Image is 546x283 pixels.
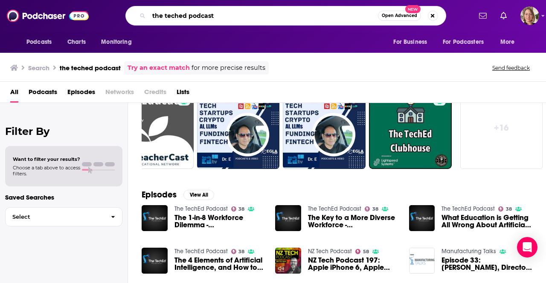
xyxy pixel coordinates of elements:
[174,205,228,212] a: The TechEd Podcast
[275,205,301,231] img: The Key to a More Diverse Workforce - Matt Kirchner, Host of The TechEd Podcast
[363,250,369,254] span: 58
[95,34,142,50] button: open menu
[101,36,131,48] span: Monitoring
[125,6,446,26] div: Search podcasts, credits, & more...
[192,63,265,73] span: for more precise results
[231,206,245,212] a: 38
[10,85,18,103] a: All
[498,206,512,212] a: 38
[238,250,244,254] span: 38
[355,249,369,254] a: 58
[497,9,510,23] a: Show notifications dropdown
[13,156,80,162] span: Want to filter your results?
[441,205,495,212] a: The TechEd Podcast
[231,249,245,254] a: 38
[62,34,91,50] a: Charts
[382,14,417,18] span: Open Advanced
[405,5,421,13] span: New
[308,205,361,212] a: The TechEd Podcast
[6,214,104,220] span: Select
[60,64,121,72] h3: the teched podcast
[443,36,484,48] span: For Podcasters
[275,248,301,274] img: NZ Tech Podcast 197: Apple iPhone 6, Apple Pay, Apple Watch, TechEd, Logitech Video Conferencing,...
[20,34,63,50] button: open menu
[437,34,496,50] button: open menu
[142,189,214,200] a: EpisodesView All
[183,190,214,200] button: View All
[520,6,539,25] span: Logged in as AriFortierPr
[441,257,532,271] span: Episode 33: [PERSON_NAME], Director of Marketing at LAB Midwest and Producer of the TechEd Podcast
[5,125,122,137] h2: Filter By
[308,257,399,271] a: NZ Tech Podcast 197: Apple iPhone 6, Apple Pay, Apple Watch, TechEd, Logitech Video Conferencing,...
[365,206,378,212] a: 38
[144,85,166,103] span: Credits
[177,85,189,103] a: Lists
[174,257,265,271] a: The 4 Elements of Artificial Intelligence, and How to Teach Them - Matt Kirchner, Host of The Tec...
[28,64,49,72] h3: Search
[441,214,532,229] span: What Education is Getting All Wrong About Artificial Intelligence - [PERSON_NAME], Host of The Te...
[174,214,265,229] a: The 1-in-8 Workforce Dilemma - Matt Kirchner, Host of The TechEd Podcast
[105,85,134,103] span: Networks
[67,36,86,48] span: Charts
[142,189,177,200] h2: Episodes
[520,6,539,25] img: User Profile
[372,207,378,211] span: 38
[5,193,122,201] p: Saved Searches
[174,214,265,229] span: The 1-in-8 Workforce Dilemma - [PERSON_NAME], Host of The TechEd Podcast
[67,85,95,103] a: Episodes
[494,34,526,50] button: open menu
[506,207,512,211] span: 38
[7,8,89,24] img: Podchaser - Follow, Share and Rate Podcasts
[174,257,265,271] span: The 4 Elements of Artificial Intelligence, and How to Teach Them - [PERSON_NAME], Host of The Tec...
[5,207,122,226] button: Select
[460,86,543,169] a: +16
[308,214,399,229] a: The Key to a More Diverse Workforce - Matt Kirchner, Host of The TechEd Podcast
[142,205,168,231] img: The 1-in-8 Workforce Dilemma - Matt Kirchner, Host of The TechEd Podcast
[142,248,168,274] img: The 4 Elements of Artificial Intelligence, and How to Teach Them - Matt Kirchner, Host of The Tec...
[393,36,427,48] span: For Business
[238,207,244,211] span: 38
[369,86,452,169] a: 20
[308,214,399,229] span: The Key to a More Diverse Workforce - [PERSON_NAME], Host of The TechEd Podcast
[441,214,532,229] a: What Education is Getting All Wrong About Artificial Intelligence - Matt Kirchner, Host of The Te...
[441,257,532,271] a: Episode 33: Melissa Martin, Director of Marketing at LAB Midwest and Producer of the TechEd Podcast
[517,237,537,257] div: Open Intercom Messenger
[174,248,228,255] a: The TechEd Podcast
[500,36,515,48] span: More
[476,9,490,23] a: Show notifications dropdown
[26,36,52,48] span: Podcasts
[378,11,421,21] button: Open AdvancedNew
[13,165,80,177] span: Choose a tab above to access filters.
[520,6,539,25] button: Show profile menu
[29,85,57,103] a: Podcasts
[149,9,378,23] input: Search podcasts, credits, & more...
[308,248,352,255] a: NZ Tech Podcast
[387,34,438,50] button: open menu
[409,248,435,274] img: Episode 33: Melissa Martin, Director of Marketing at LAB Midwest and Producer of the TechEd Podcast
[128,63,190,73] a: Try an exact match
[409,205,435,231] img: What Education is Getting All Wrong About Artificial Intelligence - Matt Kirchner, Host of The Te...
[441,248,496,255] a: Manufacturing Talks
[490,64,532,71] button: Send feedback
[111,86,194,169] a: 5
